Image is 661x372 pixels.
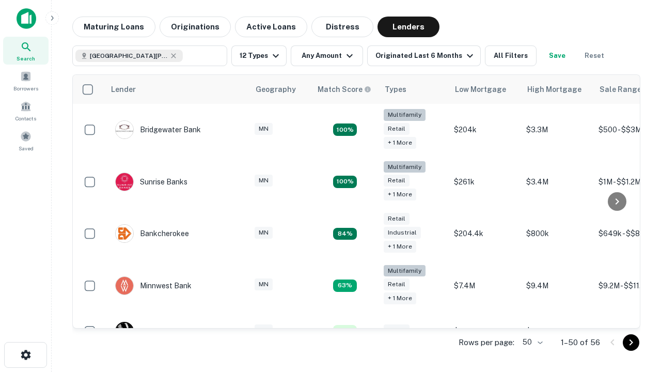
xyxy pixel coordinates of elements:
[116,225,133,242] img: picture
[116,121,133,138] img: picture
[115,173,187,191] div: Sunrise Banks
[384,292,416,304] div: + 1 more
[13,84,38,92] span: Borrowers
[256,83,296,96] div: Geography
[521,260,593,312] td: $9.4M
[379,75,449,104] th: Types
[17,8,36,29] img: capitalize-icon.png
[527,83,581,96] div: High Mortgage
[384,161,426,173] div: Multifamily
[384,175,410,187] div: Retail
[459,336,514,349] p: Rows per page:
[455,83,506,96] div: Low Mortgage
[333,176,357,188] div: Matching Properties: 11, hasApolloMatch: undefined
[384,227,421,239] div: Industrial
[311,17,373,37] button: Distress
[318,84,371,95] div: Capitalize uses an advanced AI algorithm to match your search with the best lender. The match sco...
[449,104,521,156] td: $204k
[521,104,593,156] td: $3.3M
[623,334,639,351] button: Go to next page
[105,75,249,104] th: Lender
[609,256,661,306] iframe: Chat Widget
[333,280,357,292] div: Matching Properties: 6, hasApolloMatch: undefined
[311,75,379,104] th: Capitalize uses an advanced AI algorithm to match your search with the best lender. The match sco...
[521,75,593,104] th: High Mortgage
[15,114,36,122] span: Contacts
[231,45,287,66] button: 12 Types
[384,123,410,135] div: Retail
[561,336,600,349] p: 1–50 of 56
[116,173,133,191] img: picture
[449,75,521,104] th: Low Mortgage
[3,67,49,95] a: Borrowers
[255,324,273,336] div: MN
[384,213,410,225] div: Retail
[119,326,130,337] p: G H
[318,84,369,95] h6: Match Score
[3,97,49,125] a: Contacts
[255,278,273,290] div: MN
[518,335,544,350] div: 50
[449,156,521,208] td: $261k
[367,45,481,66] button: Originated Last 6 Months
[521,156,593,208] td: $3.4M
[384,241,416,253] div: + 1 more
[19,144,34,152] span: Saved
[255,227,273,239] div: MN
[600,83,641,96] div: Sale Range
[384,137,416,149] div: + 1 more
[333,123,357,136] div: Matching Properties: 17, hasApolloMatch: undefined
[255,123,273,135] div: MN
[291,45,363,66] button: Any Amount
[72,17,155,37] button: Maturing Loans
[521,208,593,260] td: $800k
[384,189,416,200] div: + 1 more
[449,208,521,260] td: $204.4k
[521,312,593,351] td: $25k
[249,75,311,104] th: Geography
[384,278,410,290] div: Retail
[384,265,426,277] div: Multifamily
[485,45,537,66] button: All Filters
[115,276,192,295] div: Minnwest Bank
[115,120,201,139] div: Bridgewater Bank
[116,277,133,295] img: picture
[449,260,521,312] td: $7.4M
[333,325,357,337] div: Matching Properties: 5, hasApolloMatch: undefined
[90,51,167,60] span: [GEOGRAPHIC_DATA][PERSON_NAME], [GEOGRAPHIC_DATA], [GEOGRAPHIC_DATA]
[255,175,273,187] div: MN
[541,45,574,66] button: Save your search to get updates of matches that match your search criteria.
[377,17,439,37] button: Lenders
[115,224,189,243] div: Bankcherokee
[3,127,49,154] a: Saved
[235,17,307,37] button: Active Loans
[578,45,611,66] button: Reset
[449,312,521,351] td: $25k
[375,50,476,62] div: Originated Last 6 Months
[111,83,136,96] div: Lender
[3,37,49,65] a: Search
[115,322,200,340] div: [PERSON_NAME]
[385,83,406,96] div: Types
[160,17,231,37] button: Originations
[333,228,357,240] div: Matching Properties: 8, hasApolloMatch: undefined
[384,109,426,121] div: Multifamily
[17,54,35,63] span: Search
[384,324,410,336] div: Retail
